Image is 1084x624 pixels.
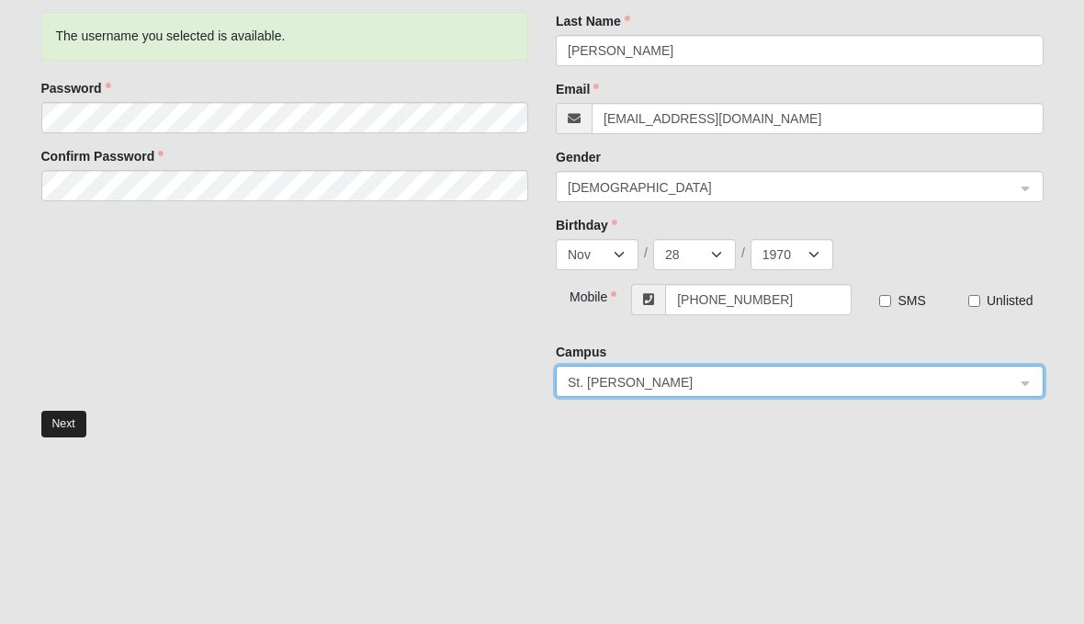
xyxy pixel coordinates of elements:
span: St. Johns [568,372,999,392]
input: Unlisted [968,295,980,307]
div: The username you selected is available. [41,12,529,61]
span: SMS [898,293,925,308]
label: Last Name [556,12,630,30]
label: Gender [556,148,601,166]
span: / [644,244,648,262]
label: Confirm Password [41,147,164,165]
label: Birthday [556,216,617,234]
label: Password [41,79,111,97]
input: SMS [879,295,891,307]
button: Next [41,411,86,437]
span: Unlisted [987,293,1033,308]
div: Mobile [556,284,596,306]
span: Female [568,177,1015,198]
label: Email [556,80,599,98]
label: Campus [556,343,606,361]
span: / [741,244,745,262]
